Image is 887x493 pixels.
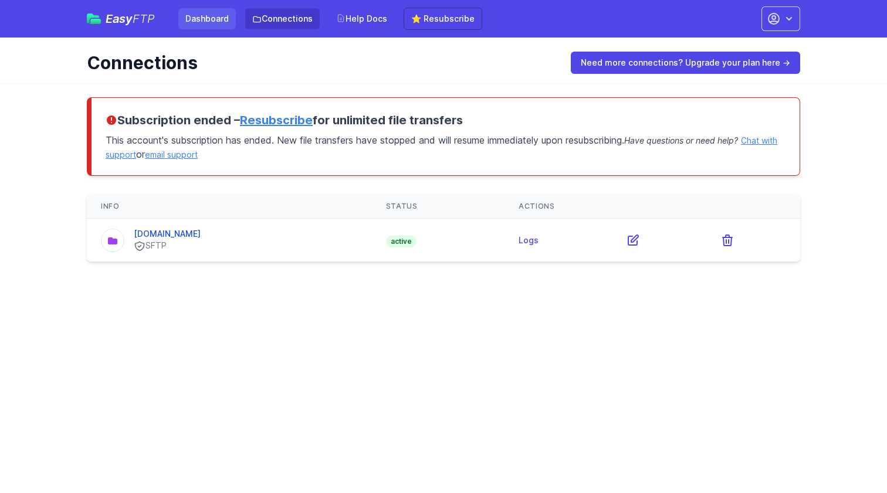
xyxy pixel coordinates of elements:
[134,229,201,239] a: [DOMAIN_NAME]
[133,12,155,26] span: FTP
[828,434,873,479] iframe: Drift Widget Chat Controller
[240,113,313,127] a: Resubscribe
[571,52,800,74] a: Need more connections? Upgrade your plan here →
[329,8,394,29] a: Help Docs
[145,149,198,159] a: email support
[87,13,155,25] a: EasyFTP
[505,195,800,219] th: Actions
[106,112,786,128] h3: Subscription ended – for unlimited file transfers
[106,13,155,25] span: Easy
[386,236,417,247] span: active
[87,13,101,24] img: easyftp_logo.png
[134,240,201,252] div: SFTP
[404,8,482,30] a: ⭐ Resubscribe
[372,195,505,219] th: Status
[624,135,738,145] span: Have questions or need help?
[87,52,554,73] h1: Connections
[519,235,539,245] a: Logs
[87,195,372,219] th: Info
[106,128,786,161] p: This account's subscription has ended. New file transfers have stopped and will resume immediatel...
[178,8,236,29] a: Dashboard
[245,8,320,29] a: Connections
